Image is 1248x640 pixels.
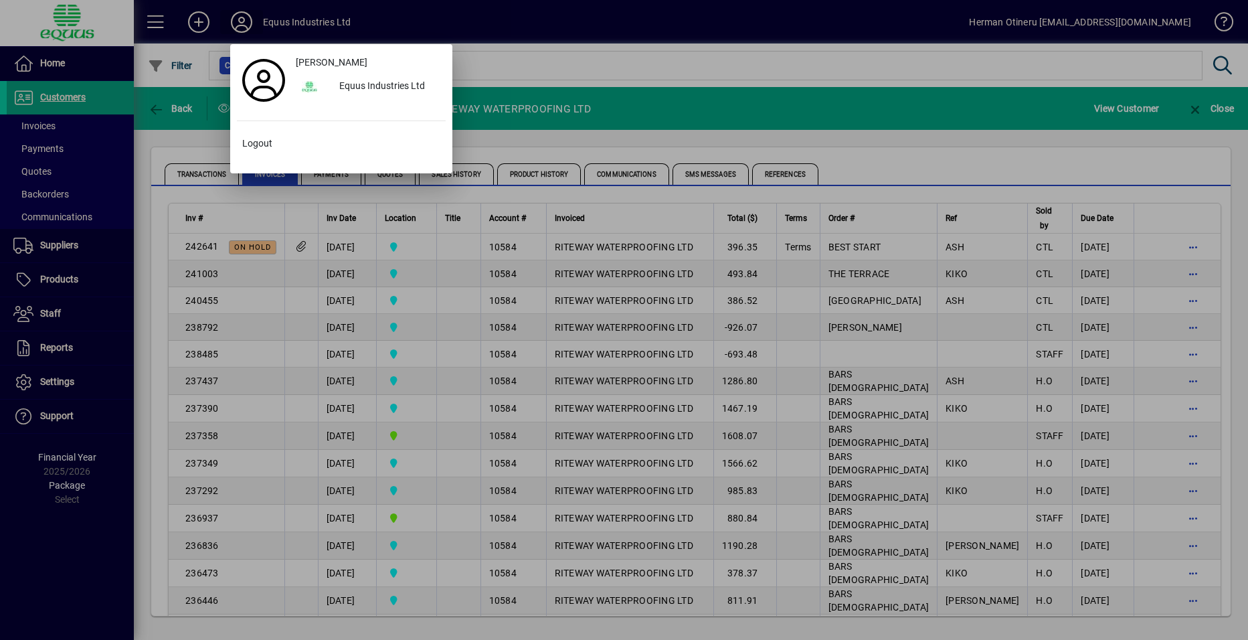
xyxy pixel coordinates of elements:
button: Equus Industries Ltd [290,75,446,99]
span: Logout [242,137,272,151]
div: Equus Industries Ltd [329,75,446,99]
a: Profile [237,68,290,92]
span: [PERSON_NAME] [296,56,367,70]
button: Logout [237,132,446,156]
a: [PERSON_NAME] [290,51,446,75]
